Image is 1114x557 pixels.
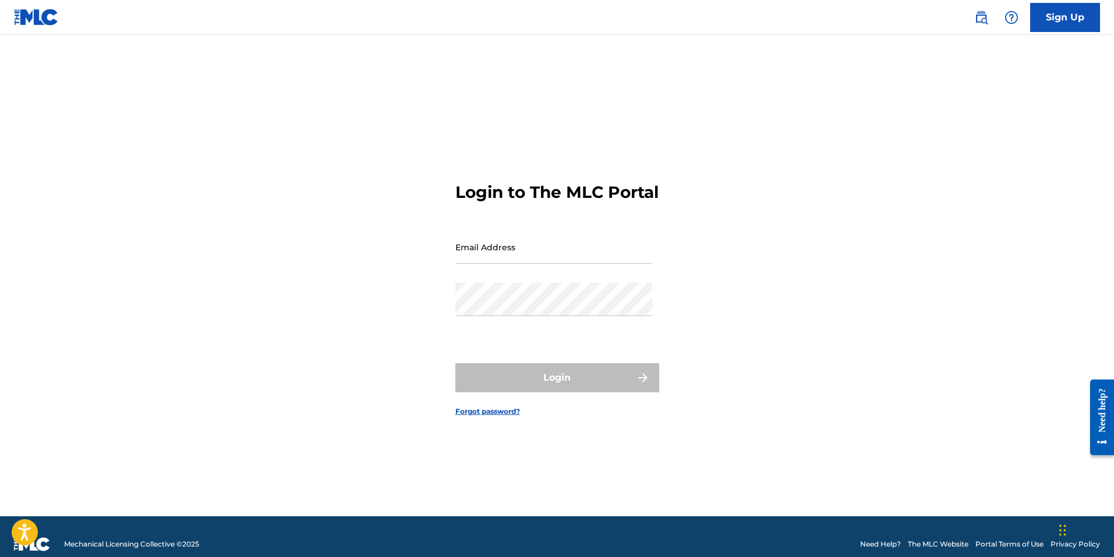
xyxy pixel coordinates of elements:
[1051,539,1100,549] a: Privacy Policy
[1005,10,1018,24] img: help
[975,539,1044,549] a: Portal Terms of Use
[1030,3,1100,32] a: Sign Up
[1056,501,1114,557] iframe: Chat Widget
[970,6,993,29] a: Public Search
[455,182,659,203] h3: Login to The MLC Portal
[1059,513,1066,548] div: Drag
[64,539,199,549] span: Mechanical Licensing Collective © 2025
[455,406,520,417] a: Forgot password?
[974,10,988,24] img: search
[1081,370,1114,464] iframe: Resource Center
[860,539,901,549] a: Need Help?
[908,539,968,549] a: The MLC Website
[1000,6,1023,29] div: Help
[14,9,59,26] img: MLC Logo
[14,537,50,551] img: logo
